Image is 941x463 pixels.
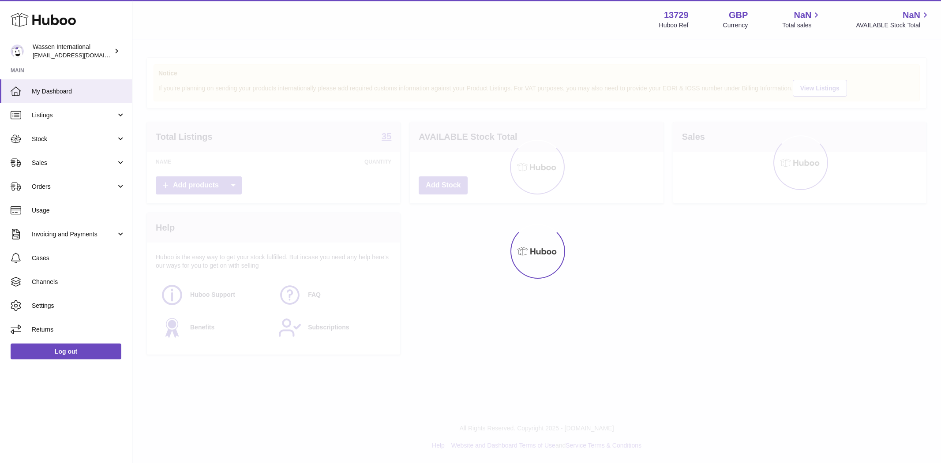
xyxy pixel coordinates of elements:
[856,21,930,30] span: AVAILABLE Stock Total
[903,9,920,21] span: NaN
[32,87,125,96] span: My Dashboard
[11,45,24,58] img: internationalsupplychain@wassen.com
[856,9,930,30] a: NaN AVAILABLE Stock Total
[729,9,748,21] strong: GBP
[794,9,811,21] span: NaN
[32,302,125,310] span: Settings
[33,43,112,60] div: Wassen International
[32,230,116,239] span: Invoicing and Payments
[32,135,116,143] span: Stock
[11,344,121,359] a: Log out
[32,159,116,167] span: Sales
[659,21,689,30] div: Huboo Ref
[664,9,689,21] strong: 13729
[32,325,125,334] span: Returns
[782,21,821,30] span: Total sales
[723,21,748,30] div: Currency
[32,111,116,119] span: Listings
[32,183,116,191] span: Orders
[32,278,125,286] span: Channels
[33,52,130,59] span: [EMAIL_ADDRESS][DOMAIN_NAME]
[782,9,821,30] a: NaN Total sales
[32,206,125,215] span: Usage
[32,254,125,262] span: Cases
